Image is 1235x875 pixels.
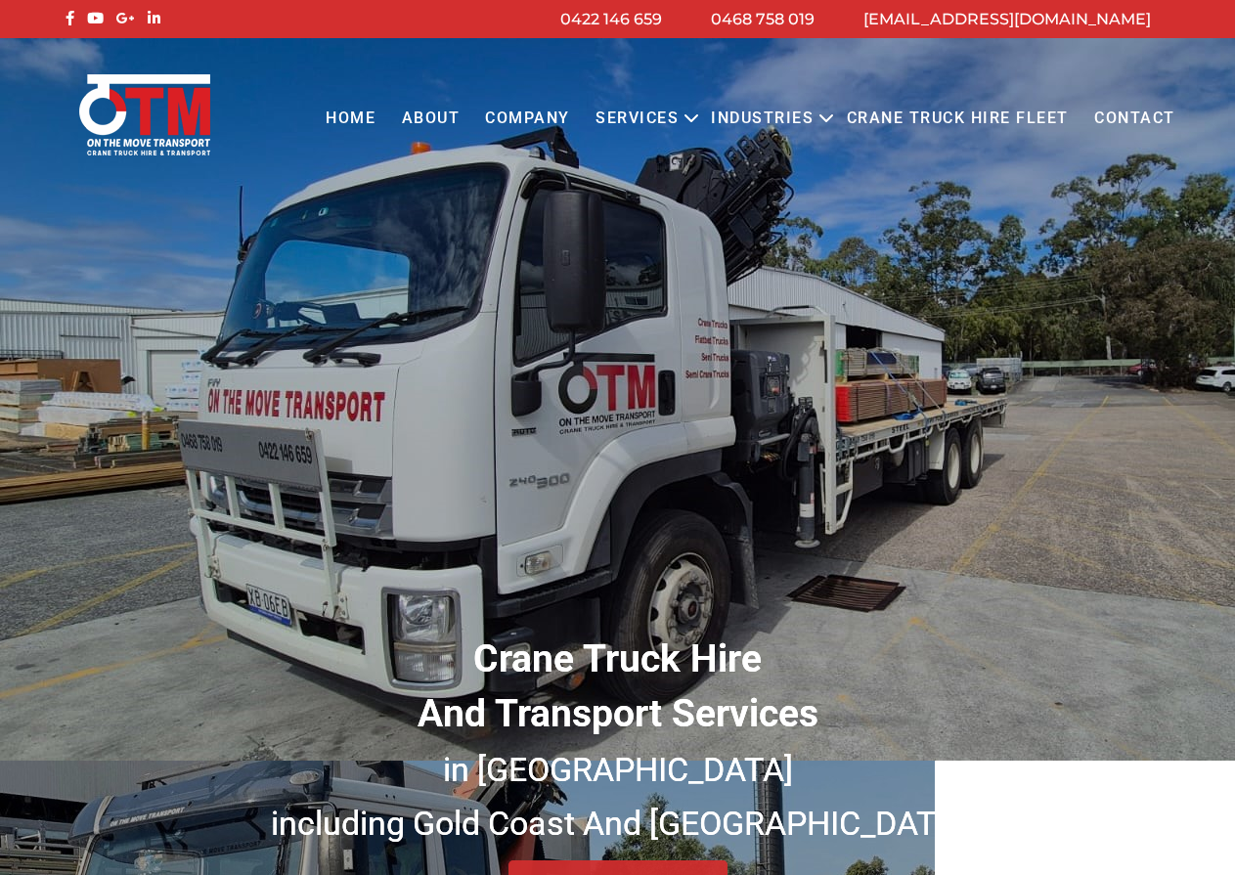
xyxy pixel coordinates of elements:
small: in [GEOGRAPHIC_DATA] including Gold Coast And [GEOGRAPHIC_DATA] [271,750,965,844]
a: Industries [698,92,826,146]
a: Home [313,92,388,146]
a: About [388,92,472,146]
a: Services [583,92,691,146]
a: 0422 146 659 [560,10,662,28]
a: [EMAIL_ADDRESS][DOMAIN_NAME] [863,10,1151,28]
a: 0468 758 019 [711,10,815,28]
a: COMPANY [472,92,583,146]
a: Crane Truck Hire Fleet [833,92,1081,146]
a: Contact [1081,92,1188,146]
